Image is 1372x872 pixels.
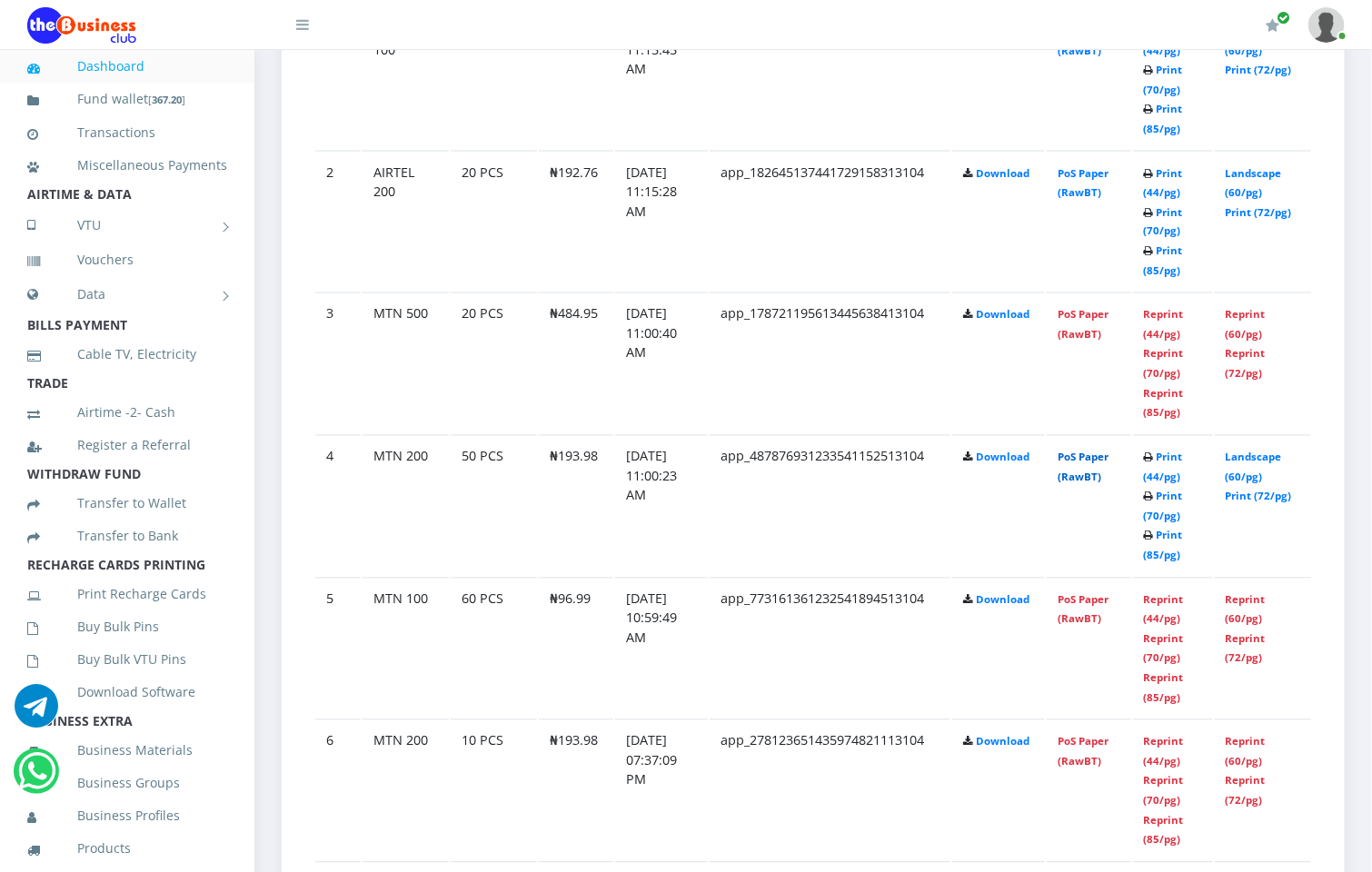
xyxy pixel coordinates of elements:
a: Print (44/pg) [1144,166,1183,200]
td: 4 [315,435,361,576]
a: Vouchers [27,239,227,281]
a: Print (70/pg) [1144,63,1183,96]
td: app_487876931233541152513104 [710,435,950,576]
a: Landscape (60/pg) [1226,24,1282,57]
span: Renew/Upgrade Subscription [1277,11,1290,25]
a: Reprint (60/pg) [1226,308,1266,342]
td: [DATE] 07:37:09 PM [615,719,709,860]
td: 10 PCS [451,719,537,860]
a: Download [976,593,1029,607]
a: Print (85/pg) [1144,244,1183,278]
a: Download Software [27,671,227,713]
a: Reprint (85/pg) [1144,387,1184,421]
i: Renew/Upgrade Subscription [1266,18,1279,33]
a: Miscellaneous Payments [27,144,227,186]
td: AIRTEL 100 [363,8,449,149]
a: Cable TV, Electricity [27,333,227,375]
td: 3 [315,292,361,433]
td: 5 [315,578,361,718]
a: Data [27,272,227,317]
a: Reprint (44/pg) [1144,308,1184,342]
td: 50 PCS [451,435,537,576]
a: Reprint (72/pg) [1226,632,1266,666]
a: Reprint (60/pg) [1226,593,1266,627]
a: PoS Paper (RawBT) [1058,166,1109,200]
a: Print (72/pg) [1226,205,1292,219]
a: Print (44/pg) [1144,24,1183,57]
a: PoS Paper (RawBT) [1058,451,1109,484]
a: Reprint (85/pg) [1144,814,1184,847]
a: Print (85/pg) [1144,102,1183,135]
img: User [1308,7,1345,43]
td: [DATE] 11:00:23 AM [615,435,709,576]
td: app_773161361232541894513104 [710,578,950,718]
td: app_182645137441729158313104 [710,151,950,292]
td: app_178721195613445638413104 [710,292,950,433]
td: ₦96.38 [539,8,613,149]
a: Fund wallet[367.20] [27,78,227,121]
a: Transfer to Bank [27,515,227,557]
a: Products [27,827,227,869]
td: app_278123651435974821113104 [710,719,950,860]
a: Print Recharge Cards [27,573,227,615]
a: Reprint (70/pg) [1144,347,1184,381]
a: Reprint (70/pg) [1144,632,1184,666]
a: Chat for support [15,698,58,728]
td: [DATE] 10:59:49 AM [615,578,709,718]
a: Transfer to Wallet [27,482,227,524]
a: PoS Paper (RawBT) [1058,24,1109,57]
td: app_745362142163189258513104 [710,8,950,149]
a: Print (72/pg) [1226,63,1292,76]
a: Business Groups [27,762,227,804]
td: ₦193.98 [539,435,613,576]
a: VTU [27,203,227,248]
td: 20 PCS [451,292,537,433]
a: Landscape (60/pg) [1226,451,1282,484]
td: ₦96.99 [539,578,613,718]
a: Business Profiles [27,795,227,837]
a: Business Materials [27,729,227,771]
td: ₦192.76 [539,151,613,292]
a: Download [976,308,1029,322]
td: [DATE] 11:15:28 AM [615,151,709,292]
a: Reprint (70/pg) [1144,774,1184,808]
a: Download [976,451,1029,464]
td: ₦484.95 [539,292,613,433]
td: 20 PCS [451,8,537,149]
td: MTN 500 [363,292,449,433]
a: Reprint (85/pg) [1144,671,1184,705]
a: Dashboard [27,45,227,87]
td: MTN 200 [363,719,449,860]
a: Print (72/pg) [1226,490,1292,503]
a: Reprint (72/pg) [1226,774,1266,808]
a: Download [976,166,1029,180]
a: Buy Bulk Pins [27,606,227,648]
b: 367.20 [152,93,182,106]
a: Chat for support [18,763,55,793]
td: MTN 200 [363,435,449,576]
td: 20 PCS [451,151,537,292]
a: Download [976,735,1029,748]
td: MTN 100 [363,578,449,718]
td: [DATE] 11:00:40 AM [615,292,709,433]
td: 60 PCS [451,578,537,718]
small: [ ] [148,93,185,106]
a: Reprint (44/pg) [1144,593,1184,627]
td: [DATE] 11:15:45 AM [615,8,709,149]
a: Landscape (60/pg) [1226,166,1282,200]
a: Print (44/pg) [1144,451,1183,484]
td: AIRTEL 200 [363,151,449,292]
img: Logo [27,7,136,44]
a: Register a Referral [27,424,227,466]
a: Airtime -2- Cash [27,391,227,433]
a: Buy Bulk VTU Pins [27,639,227,680]
a: PoS Paper (RawBT) [1058,593,1109,627]
td: 6 [315,719,361,860]
a: Reprint (60/pg) [1226,735,1266,768]
a: Reprint (72/pg) [1226,347,1266,381]
a: Print (85/pg) [1144,529,1183,562]
a: PoS Paper (RawBT) [1058,308,1109,342]
a: Reprint (44/pg) [1144,735,1184,768]
a: Print (70/pg) [1144,490,1183,523]
a: PoS Paper (RawBT) [1058,735,1109,768]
